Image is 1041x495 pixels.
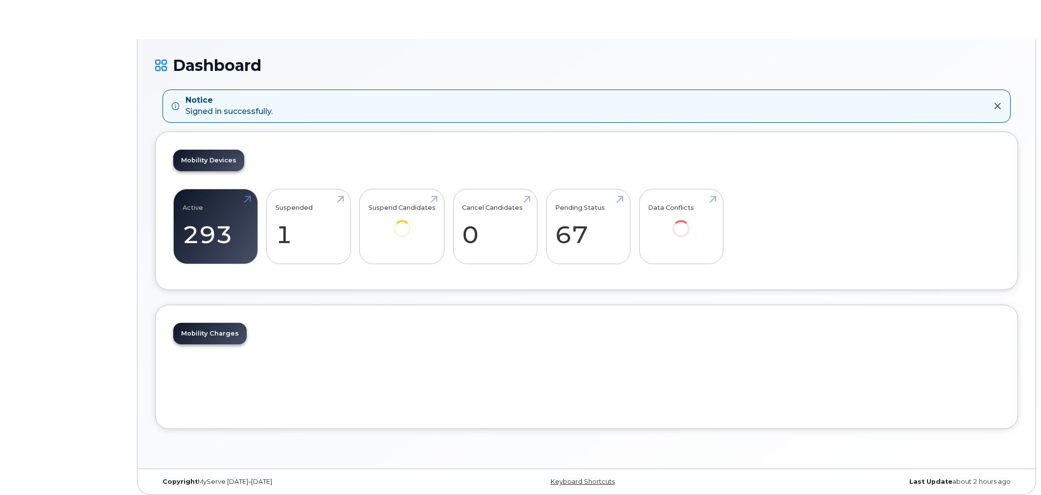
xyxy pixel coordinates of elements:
a: Data Conflicts [648,194,714,250]
a: Suspended 1 [276,194,342,259]
strong: Last Update [909,478,952,485]
div: MyServe [DATE]–[DATE] [155,478,443,486]
a: Cancel Candidates 0 [462,194,528,259]
a: Active 293 [183,194,249,259]
a: Mobility Charges [173,323,247,344]
div: Signed in successfully. [185,95,273,117]
strong: Copyright [162,478,198,485]
strong: Notice [185,95,273,106]
div: about 2 hours ago [730,478,1018,486]
a: Mobility Devices [173,150,244,171]
a: Suspend Candidates [369,194,436,250]
a: Keyboard Shortcuts [551,478,615,485]
a: Pending Status 67 [555,194,621,259]
h1: Dashboard [155,57,1018,74]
